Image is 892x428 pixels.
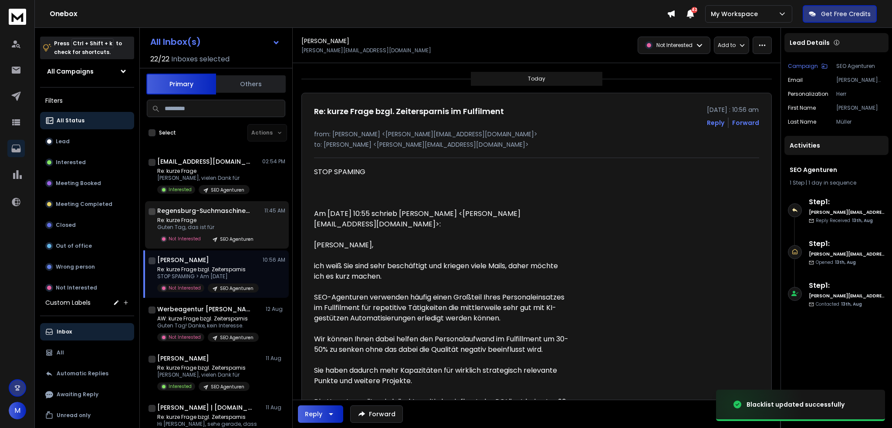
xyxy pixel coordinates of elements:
[211,384,244,390] p: SEO Agenturen
[157,354,209,363] h1: [PERSON_NAME]
[835,259,856,266] span: 13th, Aug
[707,105,759,114] p: [DATE] : 10:56 am
[57,412,91,419] p: Unread only
[169,334,201,340] p: Not Interested
[157,403,253,412] h1: [PERSON_NAME] | [DOMAIN_NAME]
[157,266,259,273] p: Re: kurze Frage bzgl. Zeitersparnis
[56,263,95,270] p: Wrong person
[790,179,883,186] div: |
[56,243,92,249] p: Out of office
[9,402,26,419] button: M
[816,301,862,307] p: Contacted
[57,349,64,356] p: All
[809,209,885,216] h6: [PERSON_NAME][EMAIL_ADDRESS][DOMAIN_NAME]
[816,217,873,224] p: Reply Received
[263,256,285,263] p: 10:56 AM
[298,405,343,423] button: Reply
[45,298,91,307] h3: Custom Labels
[47,67,94,76] h1: All Campaigns
[220,285,253,292] p: SEO Agenturen
[40,237,134,255] button: Out of office
[264,207,285,214] p: 11:45 AM
[790,179,804,186] span: 1 Step
[40,365,134,382] button: Automatic Replies
[57,391,98,398] p: Awaiting Reply
[711,10,761,18] p: My Workspace
[56,180,101,187] p: Meeting Booked
[747,400,845,409] div: Blacklist updated successfully
[157,364,250,371] p: Re: kurze Frage bzgl. Zeitersparnis
[803,5,877,23] button: Get Free Credits
[301,47,431,54] p: [PERSON_NAME][EMAIL_ADDRESS][DOMAIN_NAME]
[150,37,201,46] h1: All Inbox(s)
[528,75,545,82] p: Today
[809,293,885,299] h6: [PERSON_NAME][EMAIL_ADDRESS][DOMAIN_NAME]
[816,259,856,266] p: Opened
[157,256,209,264] h1: [PERSON_NAME]
[314,334,568,355] div: Wir können Ihnen dabei helfen den Personalaufwand im Fulfillment um 30-50% zu senken ohne das dab...
[56,138,70,145] p: Lead
[71,38,114,48] span: Ctrl + Shift + k
[301,37,349,45] h1: [PERSON_NAME]
[40,195,134,213] button: Meeting Completed
[57,117,84,124] p: All Status
[841,301,862,307] span: 13th, Aug
[788,118,816,125] p: Last Name
[40,112,134,129] button: All Status
[836,104,885,111] p: [PERSON_NAME]
[40,279,134,297] button: Not Interested
[266,404,285,411] p: 11 Aug
[836,118,885,125] p: Müller
[809,251,885,257] h6: [PERSON_NAME][EMAIL_ADDRESS][DOMAIN_NAME]
[40,258,134,276] button: Wrong person
[157,217,259,224] p: Re: kurze Frage
[808,179,856,186] span: 1 day in sequence
[57,370,108,377] p: Automatic Replies
[56,159,86,166] p: Interested
[836,77,885,84] p: [PERSON_NAME][EMAIL_ADDRESS][DOMAIN_NAME]
[788,63,828,70] button: Campaign
[157,175,250,182] p: [PERSON_NAME], vielen Dank für
[266,355,285,362] p: 11 Aug
[732,118,759,127] div: Forward
[656,42,693,49] p: Not Interested
[157,414,257,421] p: Re: kurze Frage bzgl. Zeitersparnis
[157,206,253,215] h1: Regensburg-Suchmaschinenoptimierung
[216,74,286,94] button: Others
[40,344,134,361] button: All
[157,305,253,313] h1: Werbeagentur [PERSON_NAME]-Design e.K.
[40,133,134,150] button: Lead
[169,383,192,390] p: Interested
[314,240,568,324] div: [PERSON_NAME], ich weiß Sie sind sehr beschäftigt und kriegen viele Mails, daher möchte ich es ku...
[266,306,285,313] p: 12 Aug
[40,175,134,192] button: Meeting Booked
[262,158,285,165] p: 02:54 PM
[305,410,322,418] div: Reply
[157,273,259,280] p: STOP SPAMING > Am [DATE]
[157,315,259,322] p: AW: kurze Frage bzgl. Zeitersparnis
[691,7,697,13] span: 42
[169,186,192,193] p: Interested
[836,91,885,98] p: Herr
[788,104,816,111] p: First Name
[40,63,134,80] button: All Campaigns
[790,165,883,174] h1: SEO Agenturen
[56,222,76,229] p: Closed
[169,236,201,242] p: Not Interested
[40,323,134,340] button: Inbox
[40,216,134,234] button: Closed
[143,33,287,51] button: All Inbox(s)
[314,365,568,386] div: Sie haben dadurch mehr Kapazitäten für wirklich strategisch relevante Punkte und weitere Projekte.
[314,130,759,138] p: from: [PERSON_NAME] <[PERSON_NAME][EMAIL_ADDRESS][DOMAIN_NAME]>
[146,74,216,94] button: Primary
[54,39,122,57] p: Press to check for shortcuts.
[784,136,889,155] div: Activities
[220,334,253,341] p: SEO Agenturen
[40,154,134,171] button: Interested
[56,284,97,291] p: Not Interested
[788,91,828,98] p: Personalization
[157,421,257,428] p: Hi [PERSON_NAME], sehe gerade, dass
[157,157,253,166] h1: [EMAIL_ADDRESS][DOMAIN_NAME]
